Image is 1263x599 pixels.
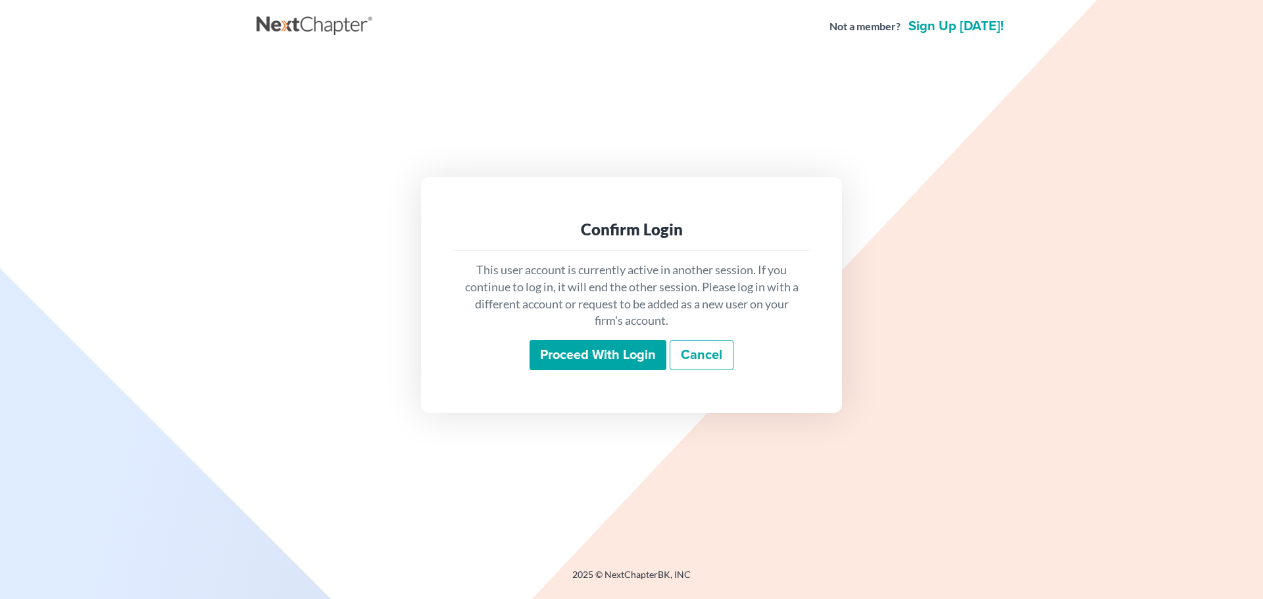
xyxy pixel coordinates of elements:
[906,20,1006,33] a: Sign up [DATE]!
[670,340,733,370] a: Cancel
[830,19,901,34] strong: Not a member?
[257,568,1006,592] div: 2025 © NextChapterBK, INC
[463,219,800,240] div: Confirm Login
[530,340,666,370] input: Proceed with login
[463,262,800,329] p: This user account is currently active in another session. If you continue to log in, it will end ...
